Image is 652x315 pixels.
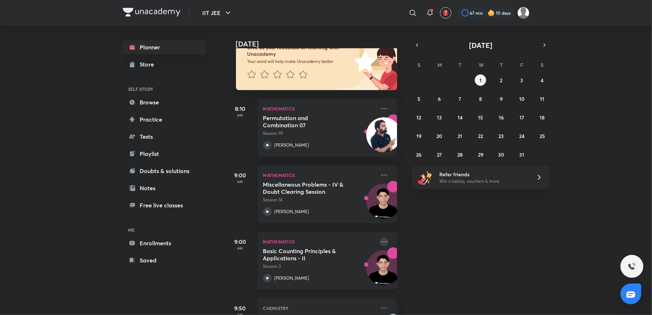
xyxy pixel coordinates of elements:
[417,114,421,121] abbr: October 12, 2025
[516,93,527,104] button: October 10, 2025
[498,133,504,139] abbr: October 23, 2025
[263,181,352,195] h5: Miscellaneous Problems - IV & Doubt Clearing Session
[478,114,483,121] abbr: October 15, 2025
[226,171,255,179] h5: 9:00
[226,304,255,312] h5: 9:50
[479,95,482,102] abbr: October 8, 2025
[123,147,206,161] a: Playlist
[479,61,484,68] abbr: Wednesday
[520,61,523,68] abbr: Friday
[263,197,376,203] p: Session 14
[516,112,527,123] button: October 17, 2025
[123,224,206,236] h6: ME
[123,112,206,127] a: Practice
[123,198,206,212] a: Free live classes
[226,179,255,184] p: AM
[454,112,466,123] button: October 14, 2025
[367,254,401,289] img: Avatar
[458,114,463,121] abbr: October 14, 2025
[478,151,483,158] abbr: October 29, 2025
[499,114,504,121] abbr: October 16, 2025
[628,262,636,271] img: ttu
[438,95,441,102] abbr: October 6, 2025
[443,10,449,16] img: avatar
[123,95,206,109] a: Browse
[475,93,486,104] button: October 8, 2025
[475,74,486,86] button: October 1, 2025
[263,237,376,246] p: Mathematics
[488,9,495,16] img: streak
[469,40,492,50] span: [DATE]
[478,133,483,139] abbr: October 22, 2025
[434,149,445,160] button: October 27, 2025
[263,263,376,270] p: Session 3
[519,133,525,139] abbr: October 24, 2025
[123,8,180,18] a: Company Logo
[540,95,545,102] abbr: October 11, 2025
[437,151,442,158] abbr: October 27, 2025
[537,74,548,86] button: October 4, 2025
[226,113,255,117] p: AM
[458,151,463,158] abbr: October 28, 2025
[422,40,540,50] button: [DATE]
[226,104,255,113] h5: 8:10
[541,77,544,84] abbr: October 4, 2025
[540,133,545,139] abbr: October 25, 2025
[516,74,527,86] button: October 3, 2025
[123,253,206,267] a: Saved
[459,95,462,102] abbr: October 7, 2025
[496,149,507,160] button: October 30, 2025
[437,114,442,121] abbr: October 13, 2025
[123,129,206,144] a: Tests
[263,114,352,129] h5: Permutation and Combination 07
[434,112,445,123] button: October 13, 2025
[263,304,376,312] p: Chemistry
[226,237,255,246] h5: 9:00
[519,151,524,158] abbr: October 31, 2025
[417,95,420,102] abbr: October 5, 2025
[439,171,527,178] h6: Refer friends
[541,61,544,68] abbr: Saturday
[417,61,420,68] abbr: Sunday
[418,170,432,184] img: referral
[416,151,422,158] abbr: October 26, 2025
[123,8,180,16] img: Company Logo
[520,77,523,84] abbr: October 3, 2025
[479,77,482,84] abbr: October 1, 2025
[454,130,466,142] button: October 21, 2025
[416,133,421,139] abbr: October 19, 2025
[275,142,309,148] p: [PERSON_NAME]
[367,188,401,222] img: Avatar
[475,149,486,160] button: October 29, 2025
[454,149,466,160] button: October 28, 2025
[459,61,462,68] abbr: Tuesday
[330,33,397,90] img: feedback_image
[496,74,507,86] button: October 2, 2025
[475,130,486,142] button: October 22, 2025
[123,40,206,54] a: Planner
[434,93,445,104] button: October 6, 2025
[413,112,425,123] button: October 12, 2025
[247,44,352,57] h6: Give us your feedback on learning with Unacademy
[500,95,503,102] abbr: October 9, 2025
[247,59,352,64] p: Your word will help make Unacademy better
[434,130,445,142] button: October 20, 2025
[123,236,206,250] a: Enrollments
[517,7,530,19] img: Aayush Kumar Jha
[520,114,524,121] abbr: October 17, 2025
[275,275,309,281] p: [PERSON_NAME]
[516,130,527,142] button: October 24, 2025
[123,83,206,95] h6: SELF STUDY
[236,40,404,48] h4: [DATE]
[496,130,507,142] button: October 23, 2025
[123,164,206,178] a: Doubts & solutions
[123,181,206,195] a: Notes
[226,246,255,250] p: AM
[413,149,425,160] button: October 26, 2025
[496,112,507,123] button: October 16, 2025
[500,61,503,68] abbr: Thursday
[413,93,425,104] button: October 5, 2025
[537,93,548,104] button: October 11, 2025
[263,130,376,137] p: Session 111
[537,112,548,123] button: October 18, 2025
